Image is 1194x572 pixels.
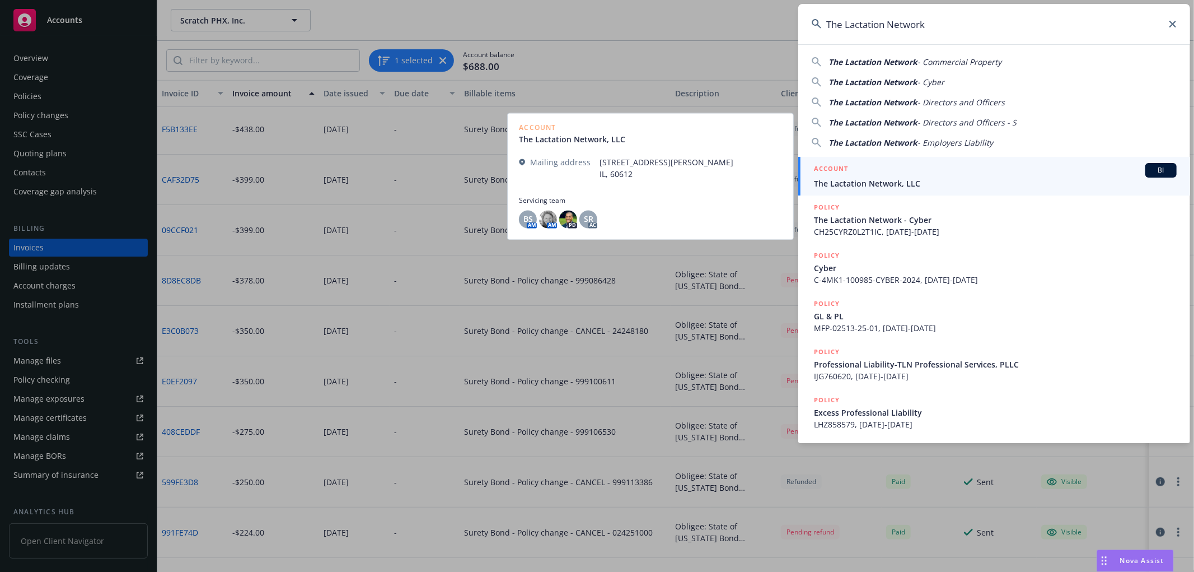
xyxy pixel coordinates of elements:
a: POLICYThe Lactation Network - CyberCH25CYRZ0L2T1IC, [DATE]-[DATE] [798,196,1190,244]
span: The Lactation Network [828,97,917,108]
span: GL & PL [814,310,1177,322]
a: POLICYGL & PLMFP-02513-25-01, [DATE]-[DATE] [798,292,1190,340]
a: POLICYProfessional Liability-TLN Professional Services, PLLCIJG760620, [DATE]-[DATE] [798,340,1190,388]
span: Professional Liability-TLN Professional Services, PLLC [814,359,1177,370]
span: - Commercial Property [917,57,1001,67]
h5: POLICY [814,250,840,261]
span: Cyber [814,262,1177,274]
h5: POLICY [814,298,840,309]
a: ACCOUNTBIThe Lactation Network, LLC [798,157,1190,196]
span: LHZ858579, [DATE]-[DATE] [814,418,1177,430]
span: - Cyber [917,77,944,87]
span: The Lactation Network [828,117,917,128]
span: The Lactation Network [828,77,917,87]
span: - Directors and Officers [917,97,1005,108]
h5: POLICY [814,394,840,406]
span: CH25CYRZ0L2T1IC, [DATE]-[DATE] [814,226,1177,238]
span: The Lactation Network [828,137,917,148]
a: POLICYCyberC-4MK1-100985-CYBER-2024, [DATE]-[DATE] [798,244,1190,292]
span: MFP-02513-25-01, [DATE]-[DATE] [814,322,1177,334]
span: - Employers Liability [917,137,993,148]
span: Nova Assist [1120,556,1164,565]
span: - Directors and Officers - S [917,117,1017,128]
span: Excess Professional Liability [814,407,1177,418]
span: The Lactation Network [828,57,917,67]
h5: POLICY [814,202,840,213]
span: The Lactation Network, LLC [814,178,1177,189]
span: C-4MK1-100985-CYBER-2024, [DATE]-[DATE] [814,274,1177,286]
a: POLICYExcess Professional LiabilityLHZ858579, [DATE]-[DATE] [798,388,1190,436]
span: BI [1150,165,1172,175]
button: Nova Assist [1097,550,1174,572]
h5: ACCOUNT [814,163,848,176]
input: Search... [798,4,1190,44]
div: Drag to move [1097,550,1111,571]
h5: POLICY [814,346,840,357]
span: IJG760620, [DATE]-[DATE] [814,370,1177,382]
span: The Lactation Network - Cyber [814,214,1177,226]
